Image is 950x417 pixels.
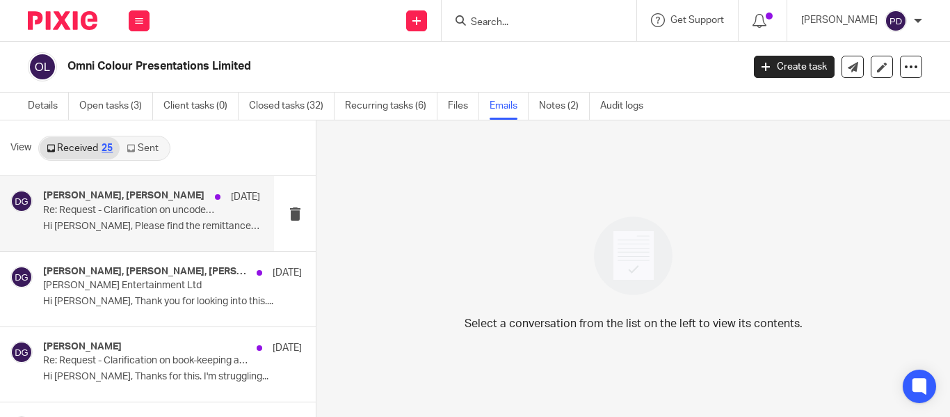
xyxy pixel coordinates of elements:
img: Pixie [28,11,97,30]
img: svg%3E [28,52,57,81]
p: [PERSON_NAME] Entertainment Ltd [43,280,250,292]
h2: Omni Colour Presentations Limited [67,59,600,74]
p: Hi [PERSON_NAME], Thanks for this. I'm struggling... [43,371,302,383]
p: Hi [PERSON_NAME], Please find the remittance for... [43,221,260,233]
img: svg%3E [10,266,33,288]
a: Emails [490,93,529,120]
a: Recurring tasks (6) [345,93,437,120]
p: [DATE] [231,190,260,204]
p: Re: Request - Clarification on uncoded statement as of [DATE] [43,205,217,217]
a: Sent [120,137,168,159]
a: Received25 [40,137,120,159]
div: 25 [102,143,113,153]
img: svg%3E [885,10,907,32]
h4: [PERSON_NAME] [43,341,122,353]
a: Closed tasks (32) [249,93,335,120]
p: [PERSON_NAME] [801,13,878,27]
a: Files [448,93,479,120]
input: Search [469,17,595,29]
img: svg%3E [10,341,33,363]
a: Audit logs [600,93,654,120]
span: View [10,141,31,155]
a: Notes (2) [539,93,590,120]
a: Create task [754,56,835,78]
p: Hi [PERSON_NAME], Thank you for looking into this.... [43,296,302,308]
p: Select a conversation from the list on the left to view its contents. [465,315,803,332]
p: [DATE] [273,341,302,355]
img: image [585,207,682,304]
a: Client tasks (0) [163,93,239,120]
img: svg%3E [10,190,33,212]
p: Re: Request - Clarification on book-keeping as of [DATE] [43,355,250,367]
span: Get Support [670,15,724,25]
a: Details [28,93,69,120]
h4: [PERSON_NAME], [PERSON_NAME] [43,190,204,202]
h4: [PERSON_NAME], [PERSON_NAME], [PERSON_NAME] [43,266,250,278]
p: [DATE] [273,266,302,280]
a: Open tasks (3) [79,93,153,120]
